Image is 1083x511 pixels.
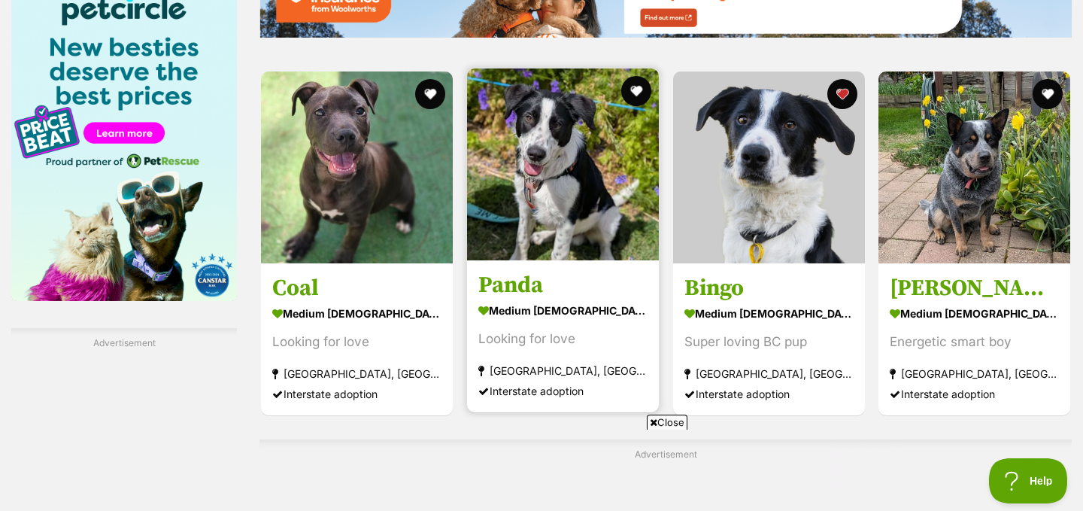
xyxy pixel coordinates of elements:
[673,71,865,263] img: Bingo - Border Collie Dog
[684,274,854,303] h3: Bingo
[684,332,854,352] div: Super loving BC pup
[878,263,1070,415] a: [PERSON_NAME] medium [DEMOGRAPHIC_DATA] Dog Energetic smart boy [GEOGRAPHIC_DATA], [GEOGRAPHIC_DA...
[272,274,441,303] h3: Coal
[177,436,906,503] iframe: Advertisement
[647,415,687,430] span: Close
[261,263,453,415] a: Coal medium [DEMOGRAPHIC_DATA] Dog Looking for love [GEOGRAPHIC_DATA], [GEOGRAPHIC_DATA] Intersta...
[673,263,865,415] a: Bingo medium [DEMOGRAPHIC_DATA] Dog Super loving BC pup [GEOGRAPHIC_DATA], [GEOGRAPHIC_DATA] Inte...
[878,71,1070,263] img: Rufus - Australian Cattle Dog
[989,458,1068,503] iframe: Help Scout Beacon - Open
[684,303,854,324] strong: medium [DEMOGRAPHIC_DATA] Dog
[890,332,1059,352] div: Energetic smart boy
[890,274,1059,303] h3: [PERSON_NAME]
[478,271,648,300] h3: Panda
[1033,79,1063,109] button: favourite
[467,260,659,412] a: Panda medium [DEMOGRAPHIC_DATA] Dog Looking for love [GEOGRAPHIC_DATA], [GEOGRAPHIC_DATA] Interst...
[261,71,453,263] img: Coal - American Staffordshire Terrier Dog
[478,381,648,401] div: Interstate adoption
[478,329,648,349] div: Looking for love
[478,360,648,381] strong: [GEOGRAPHIC_DATA], [GEOGRAPHIC_DATA]
[684,384,854,404] div: Interstate adoption
[272,303,441,324] strong: medium [DEMOGRAPHIC_DATA] Dog
[272,384,441,404] div: Interstate adoption
[890,303,1059,324] strong: medium [DEMOGRAPHIC_DATA] Dog
[621,76,651,106] button: favourite
[415,79,445,109] button: favourite
[890,363,1059,384] strong: [GEOGRAPHIC_DATA], [GEOGRAPHIC_DATA]
[272,363,441,384] strong: [GEOGRAPHIC_DATA], [GEOGRAPHIC_DATA]
[478,300,648,321] strong: medium [DEMOGRAPHIC_DATA] Dog
[684,363,854,384] strong: [GEOGRAPHIC_DATA], [GEOGRAPHIC_DATA]
[467,68,659,260] img: Panda - Border Collie Dog
[890,384,1059,404] div: Interstate adoption
[272,332,441,352] div: Looking for love
[827,79,857,109] button: favourite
